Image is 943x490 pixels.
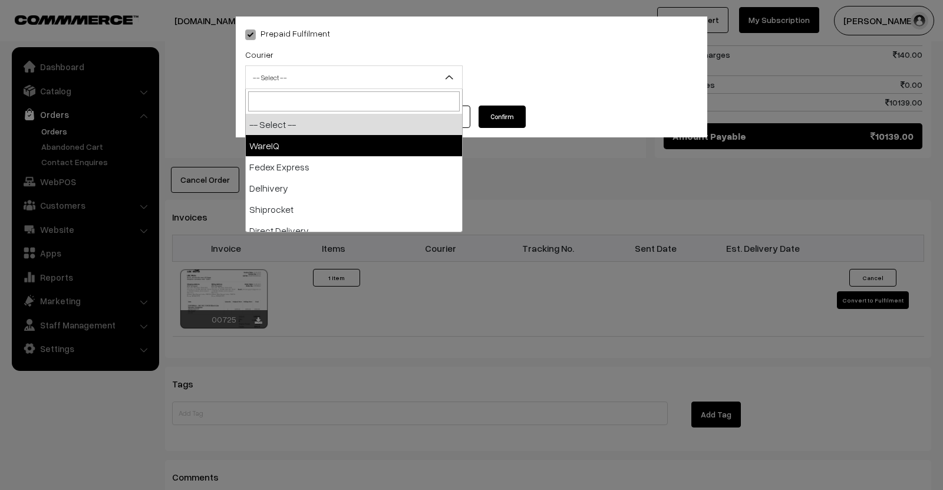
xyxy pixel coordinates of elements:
li: WareIQ [246,135,462,156]
li: Delhivery [246,177,462,199]
button: Confirm [479,106,526,128]
label: Prepaid Fulfilment [245,27,330,40]
li: Fedex Express [246,156,462,177]
li: Shiprocket [246,199,462,220]
span: -- Select -- [245,65,463,89]
span: -- Select -- [246,67,462,88]
label: Courier [245,48,273,61]
li: Direct Delivery [246,220,462,241]
li: -- Select -- [246,114,462,135]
